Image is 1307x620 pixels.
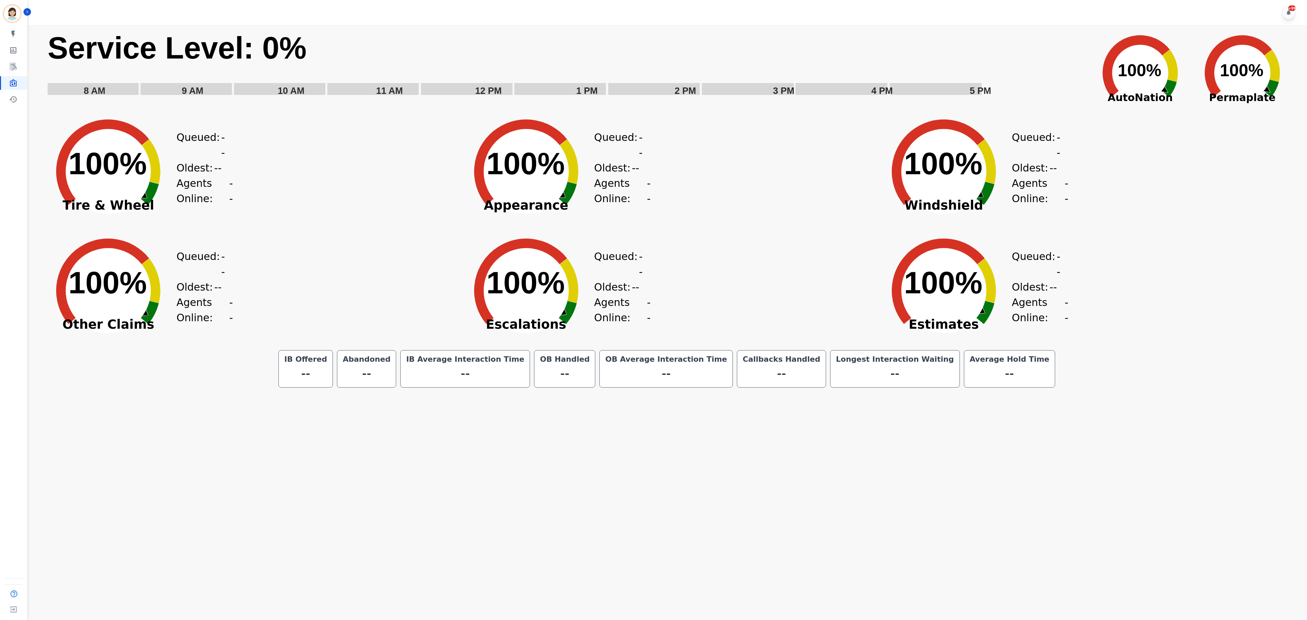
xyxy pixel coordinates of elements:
[1220,61,1263,80] text: 100%
[47,30,1085,106] svg: Service Level: 0%
[741,355,822,364] div: Callbacks Handled
[376,86,403,96] text: 11 AM
[604,364,728,383] div: --
[538,364,591,383] div: --
[741,364,822,383] div: --
[1012,279,1063,295] div: Oldest:
[4,5,20,22] img: Bordered avatar
[632,160,640,176] span: --
[639,249,645,279] span: --
[594,160,645,176] div: Oldest:
[904,147,982,181] text: 100%
[1065,176,1070,206] span: --
[968,364,1051,383] div: --
[604,355,728,364] div: OB Average Interaction Time
[221,130,227,160] span: --
[229,176,235,206] span: --
[475,86,502,96] text: 12 PM
[632,279,640,295] span: --
[458,202,594,209] span: Appearance
[283,364,328,383] div: --
[40,202,176,209] span: Tire & Wheel
[405,364,526,383] div: --
[1191,90,1293,105] span: Permaplate
[576,86,598,96] text: 1 PM
[835,364,955,383] div: --
[214,279,222,295] span: --
[1288,5,1296,11] div: +99
[405,355,526,364] div: IB Average Interaction Time
[594,176,652,206] div: Agents Online:
[176,176,234,206] div: Agents Online:
[835,355,955,364] div: Longest Interaction Waiting
[176,279,227,295] div: Oldest:
[970,86,991,96] text: 5 PM
[48,31,306,65] text: Service Level: 0%
[283,355,328,364] div: IB Offered
[1012,295,1070,325] div: Agents Online:
[40,321,176,328] span: Other Claims
[1012,130,1063,160] div: Queued:
[647,176,652,206] span: --
[176,160,227,176] div: Oldest:
[876,321,1012,328] span: Estimates
[639,130,645,160] span: --
[594,249,645,279] div: Queued:
[1118,61,1161,80] text: 100%
[1089,90,1191,105] span: AutoNation
[176,295,234,325] div: Agents Online:
[594,295,652,325] div: Agents Online:
[486,147,565,181] text: 100%
[594,130,645,160] div: Queued:
[538,355,591,364] div: OB Handled
[968,355,1051,364] div: Average Hold Time
[221,249,227,279] span: --
[182,86,204,96] text: 9 AM
[278,86,305,96] text: 10 AM
[341,364,392,383] div: --
[1065,295,1070,325] span: --
[341,355,392,364] div: Abandoned
[773,86,794,96] text: 3 PM
[647,295,652,325] span: --
[84,86,106,96] text: 8 AM
[871,86,893,96] text: 4 PM
[1050,279,1057,295] span: --
[229,295,235,325] span: --
[68,266,147,300] text: 100%
[675,86,696,96] text: 2 PM
[1012,160,1063,176] div: Oldest:
[214,160,222,176] span: --
[68,147,147,181] text: 100%
[904,266,982,300] text: 100%
[176,249,227,279] div: Queued:
[486,266,565,300] text: 100%
[1057,249,1063,279] span: --
[458,321,594,328] span: Escalations
[1057,130,1063,160] span: --
[594,279,645,295] div: Oldest:
[1050,160,1057,176] span: --
[176,130,227,160] div: Queued:
[1012,176,1070,206] div: Agents Online:
[1012,249,1063,279] div: Queued:
[876,202,1012,209] span: Windshield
